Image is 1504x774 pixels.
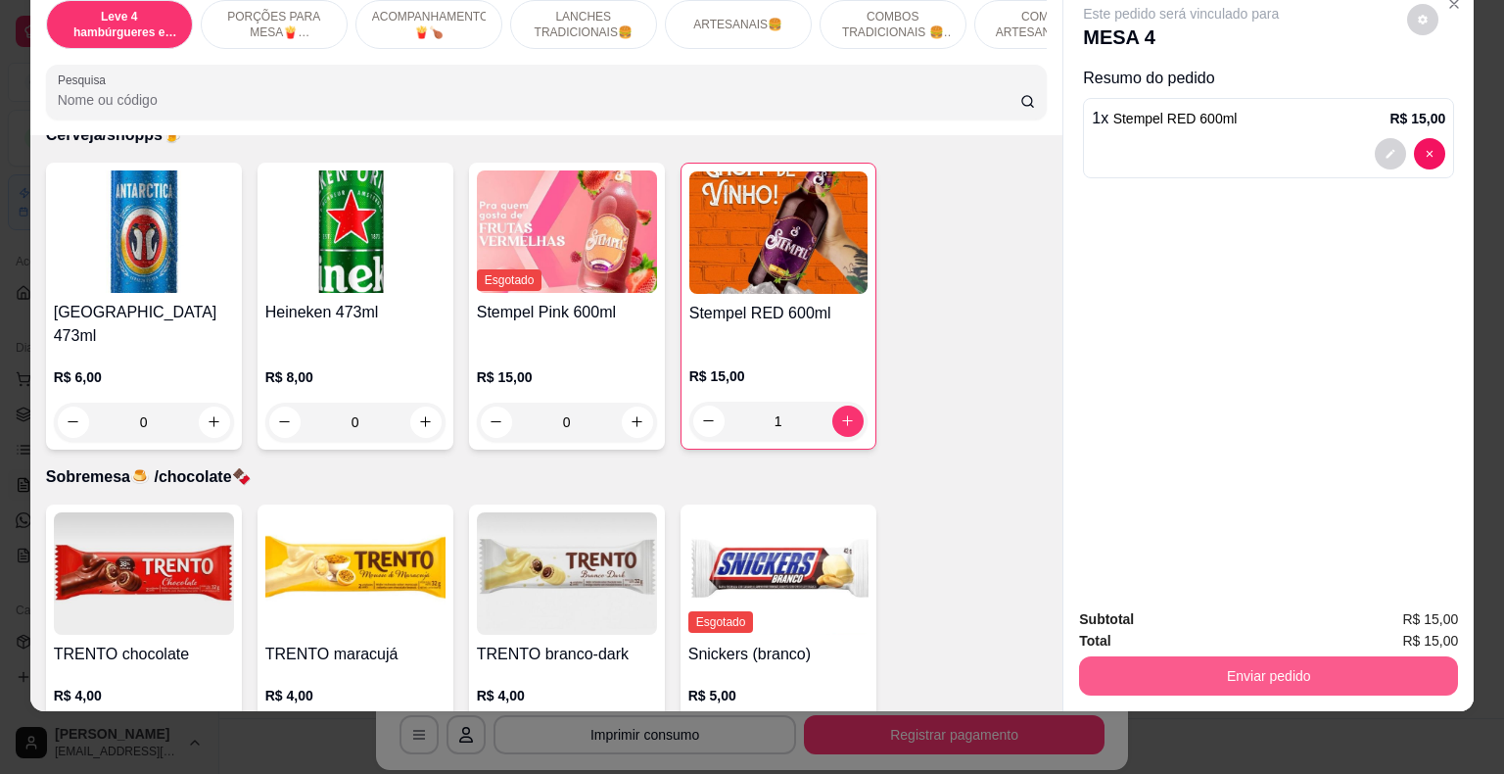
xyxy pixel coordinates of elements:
[265,170,446,293] img: product-image
[688,611,754,633] span: Esgotado
[688,643,869,666] h4: Snickers (branco)
[1375,138,1406,169] button: decrease-product-quantity
[477,643,657,666] h4: TRENTO branco-dark
[477,512,657,635] img: product-image
[688,686,869,705] p: R$ 5,00
[477,301,657,324] h4: Stempel Pink 600ml
[372,9,486,40] p: ACOMPANHAMENTOS🍟🍗
[58,90,1020,110] input: Pesquisa
[269,407,301,438] button: decrease-product-quantity
[54,367,234,387] p: R$ 6,00
[1083,24,1279,51] p: MESA 4
[1083,67,1454,90] p: Resumo do pedido
[477,170,657,293] img: product-image
[199,407,230,438] button: increase-product-quantity
[689,302,868,325] h4: Stempel RED 600ml
[527,9,640,40] p: LANCHES TRADICIONAIS🍔
[265,512,446,635] img: product-image
[622,407,653,438] button: increase-product-quantity
[410,407,442,438] button: increase-product-quantity
[54,643,234,666] h4: TRENTO chocolate
[1079,633,1110,649] strong: Total
[477,686,657,705] p: R$ 4,00
[1402,630,1458,652] span: R$ 15,00
[63,9,176,40] p: Leve 4 hambúrgueres e economize
[477,269,542,291] span: Esgotado
[477,367,657,387] p: R$ 15,00
[1113,111,1238,126] span: Stempel RED 600ml
[46,123,1048,147] p: Cerveja/shopps🍺
[265,686,446,705] p: R$ 4,00
[1083,4,1279,24] p: Este pedido será vinculado para
[693,17,782,32] p: ARTESANAIS🍔
[1402,608,1458,630] span: R$ 15,00
[1079,611,1134,627] strong: Subtotal
[265,367,446,387] p: R$ 8,00
[836,9,950,40] p: COMBOS TRADICIONAIS 🍔🥤🍟
[1079,656,1458,696] button: Enviar pedido
[217,9,331,40] p: PORÇÕES PARA MESA🍟(indisponível pra delivery)
[265,301,446,324] h4: Heineken 473ml
[54,686,234,705] p: R$ 4,00
[693,406,725,437] button: decrease-product-quantity
[54,512,234,635] img: product-image
[1414,138,1445,169] button: decrease-product-quantity
[481,407,512,438] button: decrease-product-quantity
[54,170,234,293] img: product-image
[265,643,446,666] h4: TRENTO maracujá
[54,301,234,348] h4: [GEOGRAPHIC_DATA] 473ml
[1389,109,1445,128] p: R$ 15,00
[991,9,1104,40] p: COMBOS ARTESANAIS🍔🍟🥤
[689,366,868,386] p: R$ 15,00
[832,406,864,437] button: increase-product-quantity
[58,72,113,88] label: Pesquisa
[58,407,89,438] button: decrease-product-quantity
[1092,107,1237,130] p: 1 x
[1407,4,1438,35] button: decrease-product-quantity
[688,512,869,635] img: product-image
[46,465,1048,489] p: Sobremesa🍮 /chocolate🍫
[689,171,868,294] img: product-image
